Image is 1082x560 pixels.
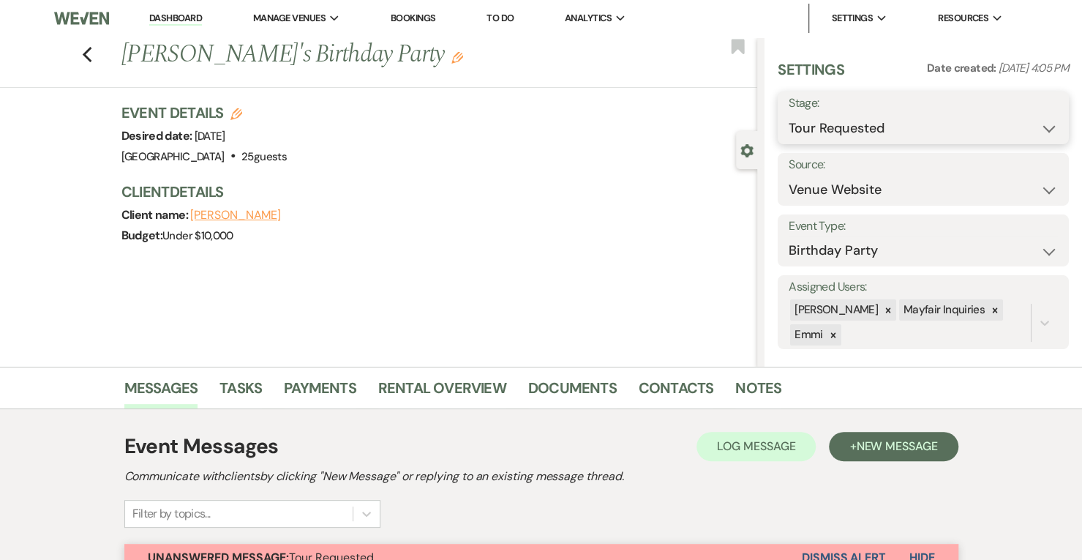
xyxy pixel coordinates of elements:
[789,216,1058,237] label: Event Type:
[899,299,987,321] div: Mayfair Inquiries
[54,3,109,34] img: Weven Logo
[121,207,191,223] span: Client name:
[528,376,617,408] a: Documents
[241,149,287,164] span: 25 guests
[740,143,754,157] button: Close lead details
[391,12,436,24] a: Bookings
[190,209,281,221] button: [PERSON_NAME]
[121,128,195,143] span: Desired date:
[253,11,326,26] span: Manage Venues
[219,376,262,408] a: Tasks
[162,228,233,243] span: Under $10,000
[451,51,463,64] button: Edit
[149,12,202,26] a: Dashboard
[124,431,279,462] h1: Event Messages
[121,102,287,123] h3: Event Details
[735,376,781,408] a: Notes
[639,376,714,408] a: Contacts
[121,149,225,164] span: [GEOGRAPHIC_DATA]
[486,12,514,24] a: To Do
[789,93,1058,114] label: Stage:
[717,438,795,454] span: Log Message
[284,376,356,408] a: Payments
[789,277,1058,298] label: Assigned Users:
[999,61,1069,75] span: [DATE] 4:05 PM
[938,11,988,26] span: Resources
[927,61,999,75] span: Date created:
[132,505,211,523] div: Filter by topics...
[831,11,873,26] span: Settings
[124,468,958,485] h2: Communicate with clients by clicking "New Message" or replying to an existing message thread.
[195,129,225,143] span: [DATE]
[565,11,612,26] span: Analytics
[778,59,844,92] h3: Settings
[378,376,506,408] a: Rental Overview
[790,299,880,321] div: [PERSON_NAME]
[696,432,816,461] button: Log Message
[856,438,937,454] span: New Message
[121,228,163,243] span: Budget:
[829,432,958,461] button: +New Message
[790,324,824,346] div: Emmi
[789,154,1058,176] label: Source:
[121,182,743,202] h3: Client Details
[124,376,198,408] a: Messages
[121,37,625,72] h1: [PERSON_NAME]'s Birthday Party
